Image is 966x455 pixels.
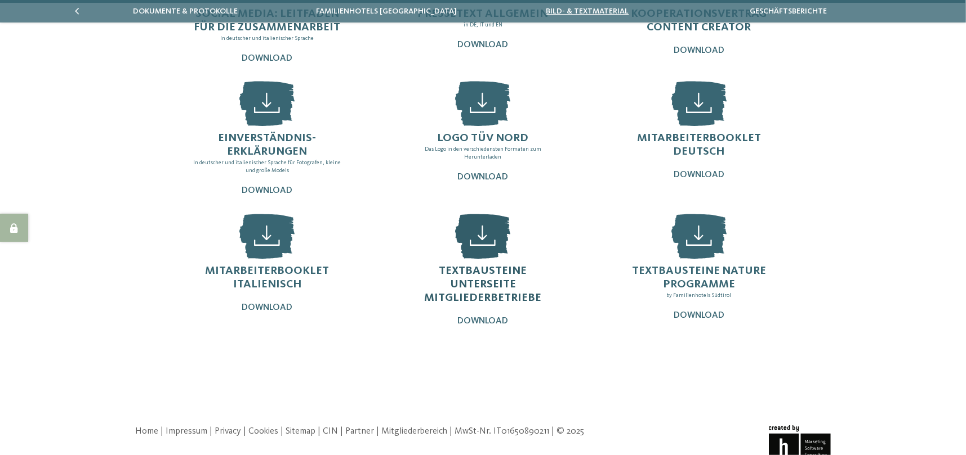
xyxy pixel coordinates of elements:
span: Einverständnis-erklärungen [218,133,316,157]
p: In deutscher und italienischer Sprache [193,34,342,42]
span: Download [674,46,724,55]
a: Privacy [215,427,241,436]
a: Einverständnis-erklärungen In deutscher und italienischer Sprache für Fotografen, kleine und groß... [168,81,367,196]
span: | [281,427,283,436]
a: Home [135,427,158,436]
span: | [551,427,554,436]
span: Download [242,186,292,195]
span: Download [458,40,509,49]
span: | [161,427,163,436]
a: Textbausteine Unterseite Mitgliederbetriebe Download [384,214,582,327]
p: Das Logo in den verschiedensten Formaten zum Herunterladen [408,145,558,161]
span: | [210,427,212,436]
span: Download [457,317,508,326]
span: MwSt-Nr. IT01650890211 [455,427,549,436]
a: Mitgliederbereich [381,427,447,436]
span: © 2025 [557,427,584,436]
a: Logo TÜV Nord Das Logo in den verschiedensten Formaten zum Herunterladen Download [384,81,582,196]
p: In deutscher und italienischer Sprache für Fotografen, kleine und große Models [193,159,342,174]
a: Partner [345,427,374,436]
span: Download [457,173,508,182]
a: Textbausteine Nature Programme by Familienhotels Südtirol Download [599,214,798,327]
span: Download [242,303,292,312]
span: | [449,427,452,436]
p: by Familienhotels Südtirol [624,291,773,299]
span: Download [674,311,724,320]
a: Sitemap [286,427,315,436]
span: Download [242,54,292,63]
span: | [243,427,246,436]
span: | [376,427,379,436]
span: Download [674,170,724,179]
span: Mitarbeiterbooklet Italienisch [205,265,329,290]
a: Mitarbeiterbooklet Deutsch Download [599,81,798,196]
span: | [318,427,320,436]
a: CIN [323,427,338,436]
span: | [340,427,343,436]
span: Textbausteine Unterseite Mitgliederbetriebe [424,265,541,304]
a: Mitarbeiterbooklet Italienisch Download [168,214,367,327]
p: in DE, IT und EN [418,21,549,29]
span: Mitarbeiterbooklet Deutsch [637,133,761,157]
span: Textbausteine Nature Programme [632,265,766,290]
span: Logo TÜV Nord [437,133,528,144]
a: Impressum [166,427,207,436]
a: Cookies [248,427,278,436]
